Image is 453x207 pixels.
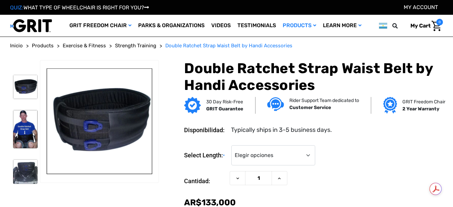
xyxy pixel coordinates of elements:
[379,21,387,30] img: ar.png
[436,19,443,25] span: 0
[13,75,38,99] img: Double Ratchet Strap Waist Belt by Handi Accessories
[279,15,320,37] a: Products
[63,42,106,50] a: Exercise & Fitness
[10,42,23,50] a: Inicio
[13,159,38,184] img: Double Ratchet Strap Waist Belt by Handi Accessories
[383,97,397,114] img: Grit freedom
[184,145,228,166] label: Select Length:
[410,22,431,29] span: My Cart
[115,43,156,49] span: Strength Training
[234,15,279,37] a: Testimonials
[115,42,156,50] a: Strength Training
[405,19,443,33] a: Carrito con 0 artículos
[40,68,159,174] img: Double Ratchet Strap Waist Belt by Handi Accessories
[402,98,445,105] p: GRIT Freedom Chair
[10,4,23,11] span: QUIZ:
[10,19,52,33] img: GRIT All-Terrain Wheelchair and Mobility Equipment
[32,42,54,50] a: Products
[10,42,443,50] nav: Breadcrumb
[432,21,441,31] img: Cart
[208,15,234,37] a: Videos
[206,98,243,105] p: 30 Day Risk-Free
[184,60,443,94] h1: Double Ratchet Strap Waist Belt by Handi Accessories
[395,19,405,33] input: Search
[231,125,332,135] dd: Typically ships in 3-5 business days.
[63,43,106,49] span: Exercise & Fitness
[184,125,226,135] dt: Disponibilidad:
[320,15,365,37] a: Learn More
[32,43,54,49] span: Products
[13,110,38,148] img: Double Ratchet Strap Waist Belt by Handi Accessories
[165,43,292,49] span: Double Ratchet Strap Waist Belt by Handi Accessories
[184,171,226,191] label: Cantidad:
[289,105,331,110] strong: Customer Service
[404,4,438,10] a: Cuenta
[206,106,243,112] strong: GRIT Guarantee
[184,97,201,114] img: GRIT Guarantee
[10,43,23,49] span: Inicio
[135,15,208,37] a: Parks & Organizations
[10,4,149,11] a: QUIZ:WHAT TYPE OF WHEELCHAIR IS RIGHT FOR YOU?
[165,42,292,50] a: Double Ratchet Strap Waist Belt by Handi Accessories
[267,97,284,111] img: Customer service
[402,106,439,112] strong: 2 Year Warranty
[66,15,135,37] a: GRIT Freedom Chair
[289,97,359,104] p: Rider Support Team dedicated to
